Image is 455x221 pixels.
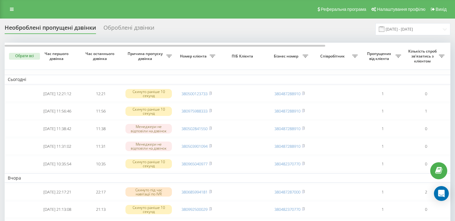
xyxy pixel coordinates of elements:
[224,54,263,59] span: ПІБ Клієнта
[79,156,122,172] td: 10:35
[274,126,300,131] a: 380487288910
[361,103,404,119] td: 1
[274,161,300,167] a: 380482370770
[125,142,172,151] div: Менеджери не відповіли на дзвінок
[361,121,404,137] td: 1
[178,54,210,59] span: Номер клієнта
[182,91,208,96] a: 380500123733
[36,138,79,155] td: [DATE] 11:31:02
[36,121,79,137] td: [DATE] 11:38:42
[125,159,172,168] div: Скинуто раніше 10 секунд
[404,121,448,137] td: 0
[404,201,448,218] td: 0
[79,201,122,218] td: 21:13
[125,124,172,133] div: Менеджери не відповіли на дзвінок
[271,54,303,59] span: Бізнес номер
[36,201,79,218] td: [DATE] 21:13:08
[36,103,79,119] td: [DATE] 11:56:46
[182,126,208,131] a: 380502841550
[274,189,300,195] a: 380487287000
[321,7,366,12] span: Реферальна програма
[314,54,352,59] span: Співробітник
[377,7,425,12] span: Налаштування профілю
[36,184,79,200] td: [DATE] 22:17:21
[84,51,117,61] span: Час останнього дзвінка
[36,86,79,102] td: [DATE] 12:21:12
[79,184,122,200] td: 22:17
[361,201,404,218] td: 1
[361,184,404,200] td: 1
[5,24,96,34] div: Необроблені пропущені дзвінки
[36,156,79,172] td: [DATE] 10:35:54
[274,206,300,212] a: 380482370770
[361,138,404,155] td: 1
[182,206,208,212] a: 380992500029
[182,143,208,149] a: 380503901094
[182,161,208,167] a: 380965040977
[182,189,208,195] a: 380685994181
[404,138,448,155] td: 0
[361,156,404,172] td: 1
[436,7,447,12] span: Вихід
[274,108,300,114] a: 380487288910
[79,86,122,102] td: 12:21
[274,143,300,149] a: 380487288910
[361,86,404,102] td: 1
[404,156,448,172] td: 0
[125,187,172,197] div: Скинуто під час навігації по IVR
[182,108,208,114] a: 380975988333
[404,86,448,102] td: 0
[404,184,448,200] td: 2
[434,186,449,201] div: Открыть Интерком Мессенджер
[407,49,439,63] span: Кількість спроб зв'язатись з клієнтом
[125,89,172,98] div: Скинуто раніше 10 секунд
[79,121,122,137] td: 11:38
[79,103,122,119] td: 11:56
[364,51,396,61] span: Пропущених від клієнта
[274,91,300,96] a: 380487288910
[125,205,172,214] div: Скинуто раніше 10 секунд
[79,138,122,155] td: 11:31
[125,107,172,116] div: Скинуто раніше 10 секунд
[41,51,74,61] span: Час першого дзвінка
[9,53,40,60] button: Обрати всі
[404,103,448,119] td: 1
[103,24,154,34] div: Оброблені дзвінки
[125,51,166,61] span: Причина пропуску дзвінка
